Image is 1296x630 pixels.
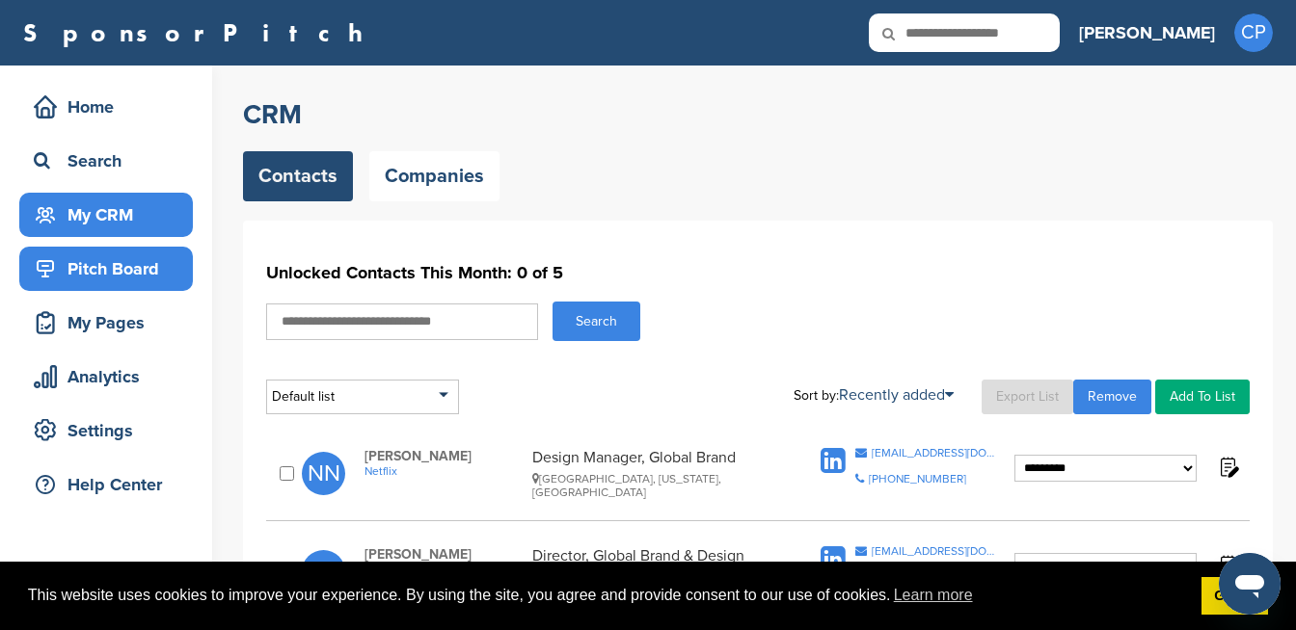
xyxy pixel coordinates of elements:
iframe: Button to launch messaging window [1219,553,1281,615]
div: Default list [266,380,459,414]
a: Netflix [364,464,523,478]
span: This website uses cookies to improve your experience. By using the site, you agree and provide co... [28,581,1186,610]
a: Remove [1073,380,1151,414]
a: Contacts [243,151,353,201]
div: [PHONE_NUMBER] [869,473,966,485]
div: Design Manager, Global Brand [532,448,781,499]
span: [PERSON_NAME] [364,546,523,563]
div: [EMAIL_ADDRESS][DOMAIN_NAME] [872,545,1000,557]
a: dismiss cookie message [1201,577,1268,616]
a: learn more about cookies [891,581,976,610]
a: Pitch Board [19,247,193,291]
a: Home [19,85,193,129]
div: Search [29,144,193,178]
h2: CRM [243,97,1273,132]
h1: Unlocked Contacts This Month: 0 of 5 [266,255,1250,290]
span: AL [302,550,345,593]
a: Companies [369,151,499,201]
a: My CRM [19,193,193,237]
img: Notes [1216,455,1240,479]
a: Recently added [839,385,954,405]
h3: [PERSON_NAME] [1079,19,1215,46]
div: Director, Global Brand & Design [532,546,781,597]
a: SponsorPitch [23,20,375,45]
span: [PERSON_NAME] [364,448,523,464]
div: Sort by: [794,387,954,403]
div: Settings [29,413,193,448]
a: Export List [982,380,1073,414]
a: Analytics [19,354,193,399]
div: My CRM [29,197,193,232]
div: My Pages [29,305,193,340]
a: Search [19,139,193,183]
a: My Pages [19,301,193,345]
div: Home [29,90,193,124]
div: [EMAIL_ADDRESS][DOMAIN_NAME] [872,447,1000,459]
a: [PERSON_NAME] [1079,12,1215,54]
img: Notes [1216,553,1240,577]
div: [GEOGRAPHIC_DATA], [US_STATE], [GEOGRAPHIC_DATA] [532,472,781,499]
span: NN [302,452,345,495]
span: CP [1234,13,1273,52]
div: Pitch Board [29,251,193,286]
div: Analytics [29,359,193,394]
a: Help Center [19,462,193,507]
a: Add To List [1155,380,1250,414]
a: Settings [19,408,193,453]
button: Search [553,302,640,341]
div: Help Center [29,467,193,502]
